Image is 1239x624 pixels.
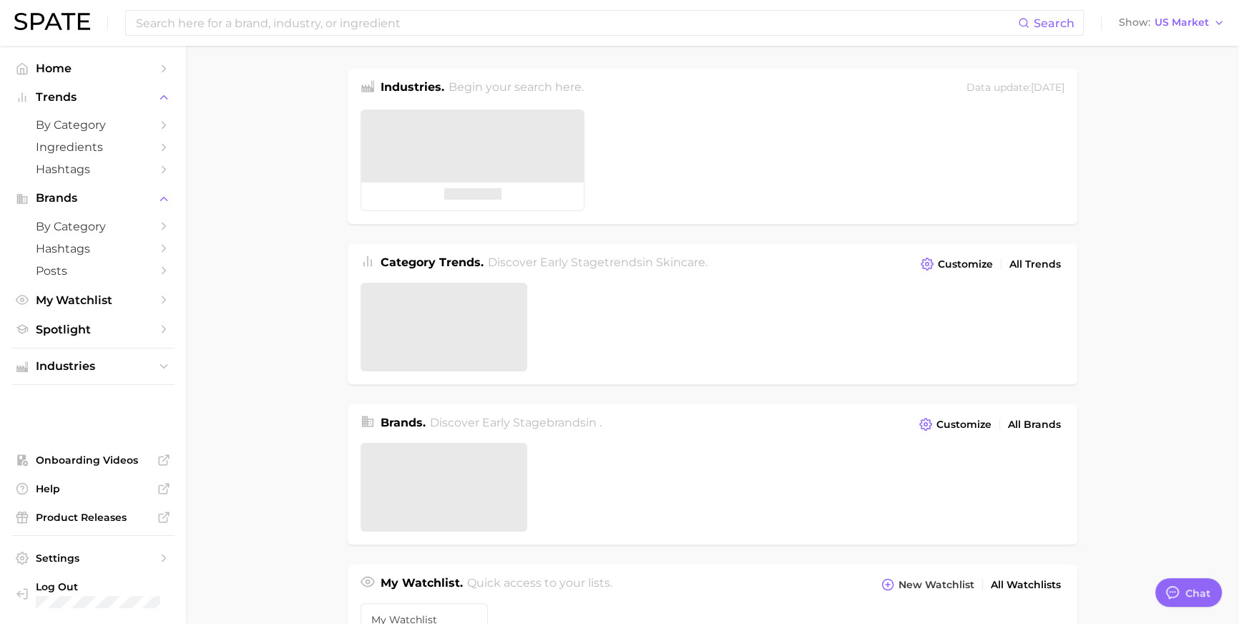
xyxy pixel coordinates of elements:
div: Data update: [DATE] [966,79,1064,98]
a: Hashtags [11,238,175,260]
span: by Category [36,220,150,233]
button: Customize [917,254,996,274]
span: Search [1034,16,1074,30]
span: Home [36,62,150,75]
button: Industries [11,356,175,377]
button: New Watchlist [878,575,978,595]
span: Posts [36,264,150,278]
span: Brands . [381,416,426,429]
span: Log Out [36,580,163,593]
span: Settings [36,552,150,565]
h2: Begin your search here. [449,79,584,98]
a: Ingredients [11,136,175,158]
a: by Category [11,114,175,136]
h1: Industries. [381,79,444,98]
span: skincare [656,255,705,269]
span: Hashtags [36,162,150,176]
span: My Watchlist [36,293,150,307]
span: All Trends [1009,258,1061,270]
a: Log out. Currently logged in with e-mail doyeon@spate.nyc. [11,576,175,613]
a: Help [11,478,175,499]
a: All Brands [1004,415,1064,434]
a: Home [11,57,175,79]
span: Category Trends . [381,255,484,269]
span: Discover Early Stage brands in . [430,416,602,429]
a: Onboarding Videos [11,449,175,471]
span: Customize [938,258,993,270]
a: My Watchlist [11,289,175,311]
span: US Market [1155,19,1209,26]
a: Posts [11,260,175,282]
button: Customize [916,414,995,434]
a: Settings [11,547,175,569]
a: All Trends [1006,255,1064,274]
span: Customize [936,419,991,431]
span: Brands [36,192,150,205]
button: Brands [11,187,175,209]
span: Discover Early Stage trends in . [488,255,707,269]
a: All Watchlists [987,575,1064,595]
span: by Category [36,118,150,132]
span: New Watchlist [898,579,974,591]
h1: My Watchlist. [381,575,463,595]
span: Help [36,482,150,495]
a: Spotlight [11,318,175,341]
span: Spotlight [36,323,150,336]
input: Search here for a brand, industry, or ingredient [134,11,1018,35]
span: All Watchlists [991,579,1061,591]
span: Product Releases [36,511,150,524]
span: Trends [36,91,150,104]
a: Hashtags [11,158,175,180]
h2: Quick access to your lists. [467,575,612,595]
span: Ingredients [36,140,150,154]
button: Trends [11,87,175,108]
span: Show [1119,19,1150,26]
span: Hashtags [36,242,150,255]
span: Industries [36,360,150,373]
span: Onboarding Videos [36,454,150,467]
a: by Category [11,215,175,238]
a: Product Releases [11,507,175,528]
span: All Brands [1008,419,1061,431]
img: SPATE [14,13,90,30]
button: ShowUS Market [1115,14,1228,32]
